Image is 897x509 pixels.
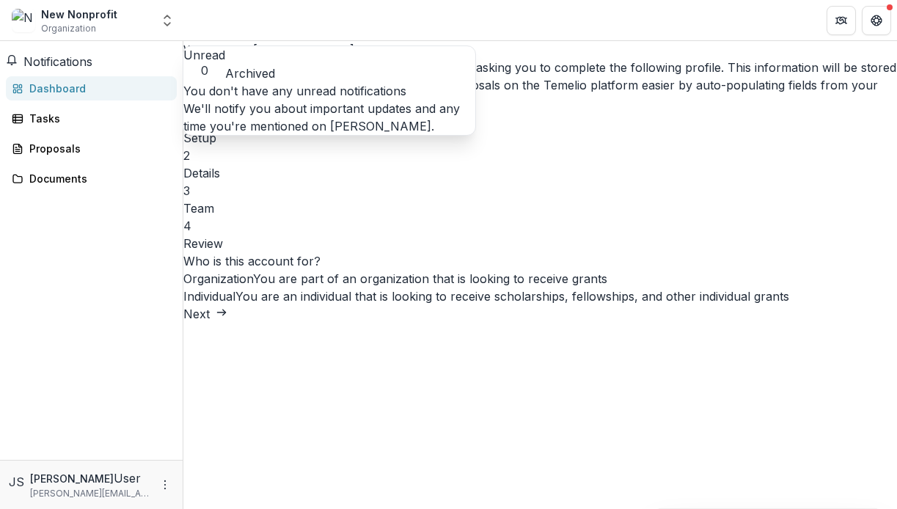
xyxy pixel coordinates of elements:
a: Proposals [6,136,177,161]
div: Jacob Sackin [9,473,24,491]
p: You don't have any unread notifications [183,82,475,100]
div: 3 [183,182,897,199]
p: [PERSON_NAME] [30,471,114,486]
div: 1 [183,111,897,129]
div: Documents [29,171,165,186]
button: More [156,476,174,494]
span: Notifications [23,54,92,69]
div: Progress [183,111,897,252]
button: Notifications [6,53,92,70]
button: Open entity switcher [157,6,177,35]
h3: Review [183,235,897,252]
a: Tasks [6,106,177,131]
a: Dashboard [6,76,177,100]
img: New Nonprofit [12,9,35,32]
label: Who is this account for? [183,254,321,268]
a: Documents [6,166,177,191]
span: You are an individual that is looking to receive scholarships, fellowships, and other individual ... [235,289,789,304]
button: Partners [827,6,856,35]
p: [PERSON_NAME][EMAIL_ADDRESS][PERSON_NAME][DOMAIN_NAME] [30,487,150,500]
div: 4 [183,217,897,235]
h3: Setup [183,129,897,147]
div: Dashboard [29,81,165,96]
h2: Welcome to [PERSON_NAME]! [183,41,897,59]
p: Because this is your first time using Temelio, we are asking you to complete the following profil... [183,59,897,111]
h3: Team [183,199,897,217]
div: Proposals [29,141,165,156]
button: Next [183,305,227,323]
h3: Details [183,164,897,182]
div: Tasks [29,111,165,126]
span: 0 [183,64,225,78]
span: Organization [41,22,96,35]
span: You are part of an organization that is looking to receive grants [253,271,607,286]
div: 2 [183,147,897,164]
span: Organization [183,271,253,286]
div: New Nonprofit [41,7,117,22]
span: Individual [183,289,235,304]
p: We'll notify you about important updates and any time you're mentioned on [PERSON_NAME]. [183,100,475,135]
button: Unread [183,46,225,78]
button: Get Help [862,6,891,35]
p: User [114,469,141,487]
button: Archived [225,65,275,82]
